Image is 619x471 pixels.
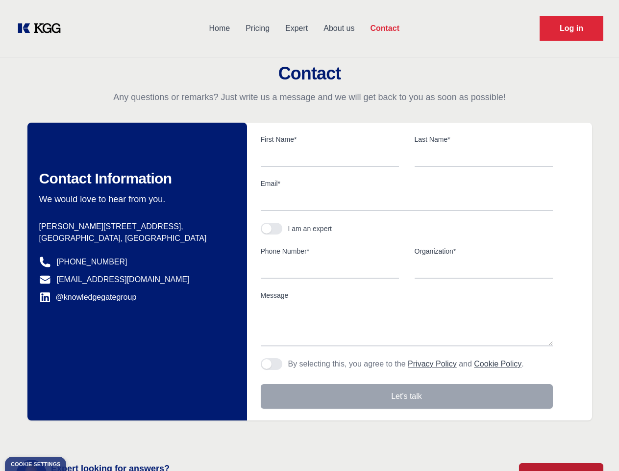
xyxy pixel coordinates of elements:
label: First Name* [261,134,399,144]
label: Last Name* [415,134,553,144]
a: Home [201,16,238,41]
p: [GEOGRAPHIC_DATA], [GEOGRAPHIC_DATA] [39,233,231,244]
a: Expert [277,16,316,41]
a: About us [316,16,362,41]
p: By selecting this, you agree to the and . [288,358,524,370]
a: KOL Knowledge Platform: Talk to Key External Experts (KEE) [16,21,69,36]
label: Email* [261,179,553,188]
button: Let's talk [261,384,553,409]
a: [EMAIL_ADDRESS][DOMAIN_NAME] [57,274,190,286]
div: Cookie settings [11,462,60,467]
p: We would love to hear from you. [39,193,231,205]
h2: Contact Information [39,170,231,187]
a: Request Demo [540,16,603,41]
iframe: Chat Widget [570,424,619,471]
a: Contact [362,16,407,41]
p: [PERSON_NAME][STREET_ADDRESS], [39,221,231,233]
a: Privacy Policy [408,360,457,368]
label: Organization* [415,246,553,256]
a: @knowledgegategroup [39,291,137,303]
label: Phone Number* [261,246,399,256]
a: Cookie Policy [474,360,521,368]
a: Pricing [238,16,277,41]
a: [PHONE_NUMBER] [57,256,127,268]
div: I am an expert [288,224,332,234]
h2: Contact [12,64,607,83]
label: Message [261,290,553,300]
p: Any questions or remarks? Just write us a message and we will get back to you as soon as possible! [12,91,607,103]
